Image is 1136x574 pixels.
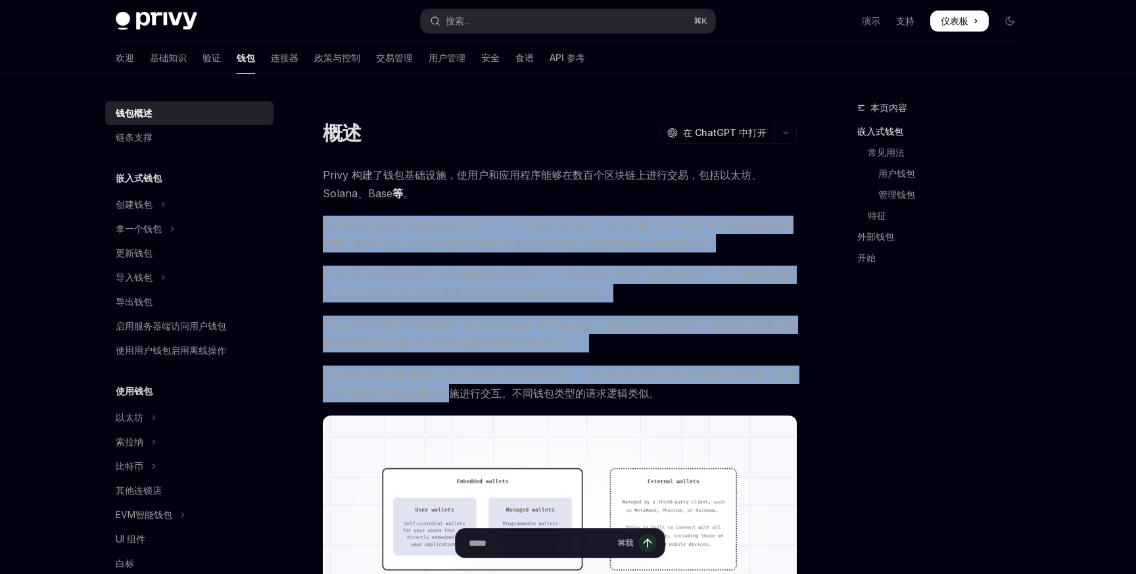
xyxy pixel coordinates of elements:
font: Privy 嵌入式钱包构建于全球分布式基础设施之上，以确保高正常运行时间和低延迟。它们利用安全硬件 (TEE) 确保只有合法所有者才能控制其钱包或访问其密钥。 [323,268,793,300]
a: UI 组件 [105,527,273,551]
font: 嵌入式钱包 [857,126,903,137]
font: 搜索... [446,15,470,26]
a: 等 [392,187,403,201]
a: 嵌入式钱包 [857,121,1031,142]
a: 使用用户钱包启用离线操作 [105,339,273,362]
a: 更新钱包 [105,241,273,265]
font: 常见用法 [868,147,905,158]
button: 在 ChatGPT 中打开 [659,122,774,144]
font: 无论您集成的是哪种钱包（嵌入式钱包还是外部钱包），您都可以轻松地向用户请求签名和交易，以便与代币化资产和链上基础设施进行交互。不同钱包类型的请求逻辑类似。 [323,368,796,400]
font: API 参考 [550,52,585,63]
font: K [701,16,707,26]
font: 用户管理 [429,52,465,63]
a: 启用服务器端访问用户钱包 [105,314,273,338]
a: 仪表板 [930,11,989,32]
button: 切换以太坊部分 [105,406,273,429]
a: 支持 [896,14,914,28]
a: 钱包概述 [105,101,273,125]
font: ⌘ [694,16,701,26]
font: 本页内容 [870,102,907,113]
font: 更新钱包 [116,247,153,258]
font: 安全 [481,52,500,63]
a: 常见用法 [857,142,1031,163]
a: 交易管理 [376,42,413,74]
font: 政策与控制 [314,52,360,63]
font: 使用用户钱包启用离线操作 [116,345,226,356]
font: 管理钱包 [878,189,915,200]
font: 连接器 [271,52,298,63]
font: 导入钱包 [116,272,153,283]
font: 比特币 [116,460,143,471]
font: 钱包概述 [116,107,153,118]
font: 其他连锁店 [116,485,162,496]
a: 其他连锁店 [105,479,273,502]
button: 切换暗模式 [999,11,1020,32]
a: 用户管理 [429,42,465,74]
button: 切换创建钱包部分 [105,193,273,216]
font: Privy 还支持用户将外部钱包（如 Metamask 或 Phantom）连接到您的应用程序，以便他们如果已经有钱包就可以将他们的资产和在线身份带到您的产品中。 [323,318,795,350]
font: 外部钱包 [857,231,894,242]
a: 特征 [857,205,1031,226]
font: 白标 [116,558,134,569]
font: 以太坊 [116,412,143,423]
input: 提问... [469,529,612,558]
a: 验证 [202,42,221,74]
font: 概述 [323,121,362,145]
a: 管理钱包 [857,184,1031,205]
font: 创建钱包 [116,199,153,210]
button: 切换获取钱包部分 [105,217,273,241]
font: 验证 [202,52,221,63]
font: 支持 [896,15,914,26]
font: 交易管理 [376,52,413,63]
font: 仪表板 [941,15,968,26]
button: 切换比特币部分 [105,454,273,478]
a: 欢迎 [116,42,134,74]
a: 用户钱包 [857,163,1031,184]
font: Privy 构建了钱包基础设施，使用户和应用程序能够在数百个区块链上进行交易，包括以太坊、Solana、Base [323,168,762,200]
font: 基础知识 [150,52,187,63]
font: 拿一个钱包 [116,223,162,234]
button: 打开搜索 [421,9,715,33]
font: 在 ChatGPT 中打开 [683,127,767,138]
font: 导出钱包 [116,296,153,307]
font: EVM智能钱包 [116,509,172,520]
a: 政策与控制 [314,42,360,74]
font: 演示 [862,15,880,26]
a: 外部钱包 [857,226,1031,247]
font: 特征 [868,210,886,221]
font: 欢迎 [116,52,134,63]
a: API 参考 [550,42,585,74]
button: 发送消息 [638,534,657,552]
font: 链条支撑 [116,132,153,143]
a: 安全 [481,42,500,74]
a: 演示 [862,14,880,28]
font: 。 [403,187,414,200]
button: 切换导入钱包部分 [105,266,273,289]
font: 开始 [857,252,876,263]
font: 用户钱包 [878,168,915,179]
a: 连接器 [271,42,298,74]
font: 启用服务器端访问用户钱包 [116,320,226,331]
font: 嵌入式钱包 [116,172,162,183]
font: 食谱 [515,52,534,63]
font: UI 组件 [116,533,145,544]
img: 深色标志 [116,12,197,30]
button: 切换 EVM 智能钱包部分 [105,503,273,527]
a: 食谱 [515,42,534,74]
a: 开始 [857,247,1031,268]
a: 链条支撑 [105,126,273,149]
button: 切换 Solana 部分 [105,430,273,454]
a: 基础知识 [150,42,187,74]
font: 钱包 [237,52,255,63]
font: 使用钱包 [116,385,153,396]
font: 这些钱包可以嵌入到您的应用程序中，让用户直接与其交互，也可以通过 Privy 的 API 由您的服务器控制。使用 Privy 可以立即为您的用户启动自托管钱包，或创建您自己的钱包队列。 [323,218,790,250]
a: 导出钱包 [105,290,273,314]
a: 钱包 [237,42,255,74]
font: 索拉纳 [116,436,143,447]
